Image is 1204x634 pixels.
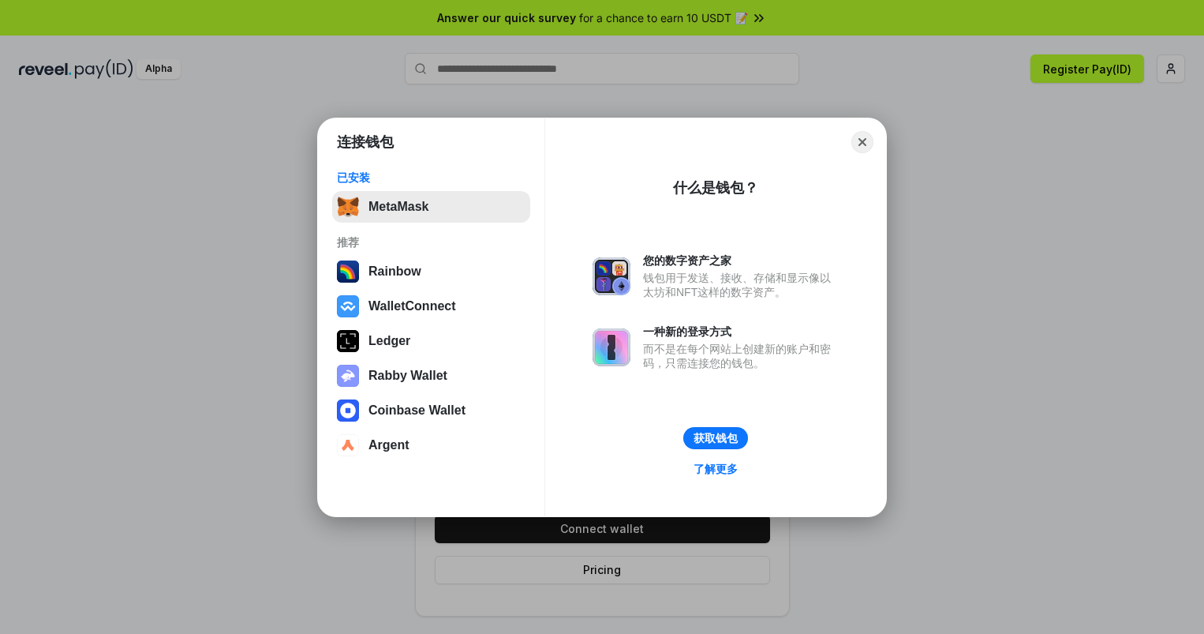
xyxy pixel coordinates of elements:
button: Close [851,131,873,153]
div: 而不是在每个网站上创建新的账户和密码，只需连接您的钱包。 [643,342,839,370]
img: svg+xml,%3Csvg%20width%3D%22120%22%20height%3D%22120%22%20viewBox%3D%220%200%20120%20120%22%20fil... [337,261,359,283]
img: svg+xml,%3Csvg%20width%3D%2228%22%20height%3D%2228%22%20viewBox%3D%220%200%2028%2028%22%20fill%3D... [337,295,359,317]
div: Argent [368,438,409,452]
a: 了解更多 [684,459,747,479]
h1: 连接钱包 [337,133,394,152]
div: WalletConnect [368,299,456,313]
div: 一种新的登录方式 [643,325,839,339]
div: Ledger [368,334,410,348]
img: svg+xml,%3Csvg%20width%3D%2228%22%20height%3D%2228%22%20viewBox%3D%220%200%2028%2028%22%20fill%3D... [337,400,359,422]
div: Rabby Wallet [368,369,447,383]
div: 您的数字资产之家 [643,253,839,268]
div: Rainbow [368,264,421,279]
div: MetaMask [368,200,428,214]
div: 什么是钱包？ [673,178,758,197]
div: 钱包用于发送、接收、存储和显示像以太坊和NFT这样的数字资产。 [643,271,839,299]
img: svg+xml,%3Csvg%20xmlns%3D%22http%3A%2F%2Fwww.w3.org%2F2000%2Fsvg%22%20fill%3D%22none%22%20viewBox... [337,365,359,387]
button: Rabby Wallet [332,360,530,392]
button: MetaMask [332,191,530,223]
img: svg+xml,%3Csvg%20fill%3D%22none%22%20height%3D%2233%22%20viewBox%3D%220%200%2035%2033%22%20width%... [337,196,359,218]
button: Rainbow [332,256,530,287]
button: WalletConnect [332,291,530,322]
div: Coinbase Wallet [368,403,466,418]
button: 获取钱包 [683,427,748,449]
button: Coinbase Wallet [332,395,530,426]
img: svg+xml,%3Csvg%20xmlns%3D%22http%3A%2F%2Fwww.w3.org%2F2000%2Fsvg%22%20width%3D%2228%22%20height%3... [337,330,359,352]
div: 推荐 [337,235,525,249]
button: Argent [332,430,530,461]
div: 了解更多 [694,462,738,476]
img: svg+xml,%3Csvg%20width%3D%2228%22%20height%3D%2228%22%20viewBox%3D%220%200%2028%2028%22%20fill%3D... [337,434,359,456]
div: 获取钱包 [694,431,738,445]
img: svg+xml,%3Csvg%20xmlns%3D%22http%3A%2F%2Fwww.w3.org%2F2000%2Fsvg%22%20fill%3D%22none%22%20viewBox... [593,257,630,295]
button: Ledger [332,325,530,357]
img: svg+xml,%3Csvg%20xmlns%3D%22http%3A%2F%2Fwww.w3.org%2F2000%2Fsvg%22%20fill%3D%22none%22%20viewBox... [593,328,630,366]
div: 已安装 [337,171,525,185]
